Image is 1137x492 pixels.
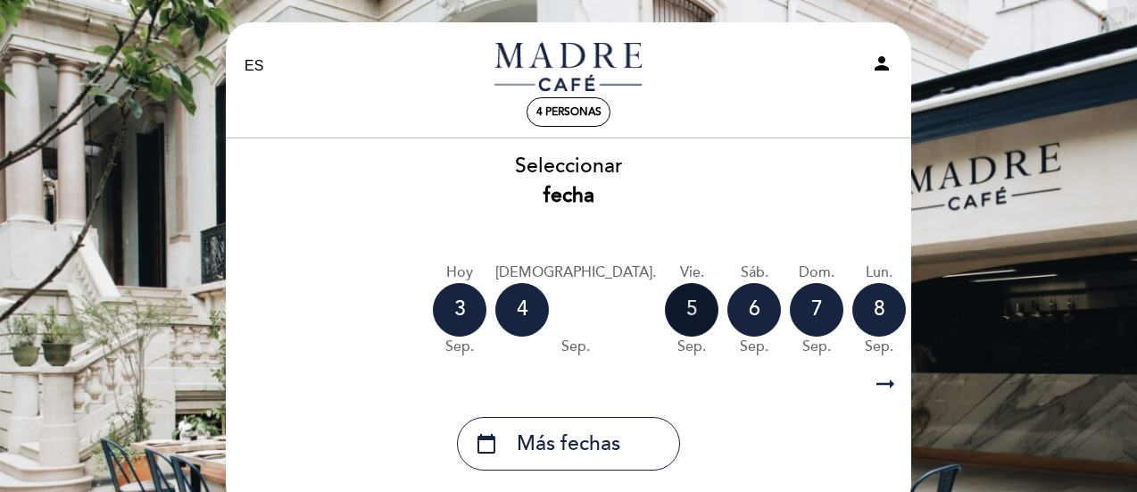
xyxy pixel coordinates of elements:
div: lun. [852,263,906,283]
div: dom. [790,263,843,283]
div: sep. [852,337,906,357]
div: 7 [790,283,843,337]
div: vie. [665,263,718,283]
div: sáb. [727,263,781,283]
div: sep. [790,337,843,357]
b: fecha [544,183,594,208]
div: 8 [852,283,906,337]
i: person [871,53,892,74]
div: 5 [665,283,718,337]
div: Hoy [433,263,486,283]
i: arrow_right_alt [872,365,899,404]
button: person [871,53,892,80]
a: Madre Café [457,42,680,91]
div: [DEMOGRAPHIC_DATA]. [495,263,656,283]
span: 4 personas [536,105,602,119]
div: sep. [433,337,486,357]
div: 3 [433,283,486,337]
div: sep. [727,337,781,357]
div: sep. [495,337,656,357]
div: sep. [665,337,718,357]
div: Seleccionar [225,152,912,211]
span: Más fechas [517,429,620,459]
i: calendar_today [476,429,497,459]
div: 6 [727,283,781,337]
div: 4 [495,283,549,337]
